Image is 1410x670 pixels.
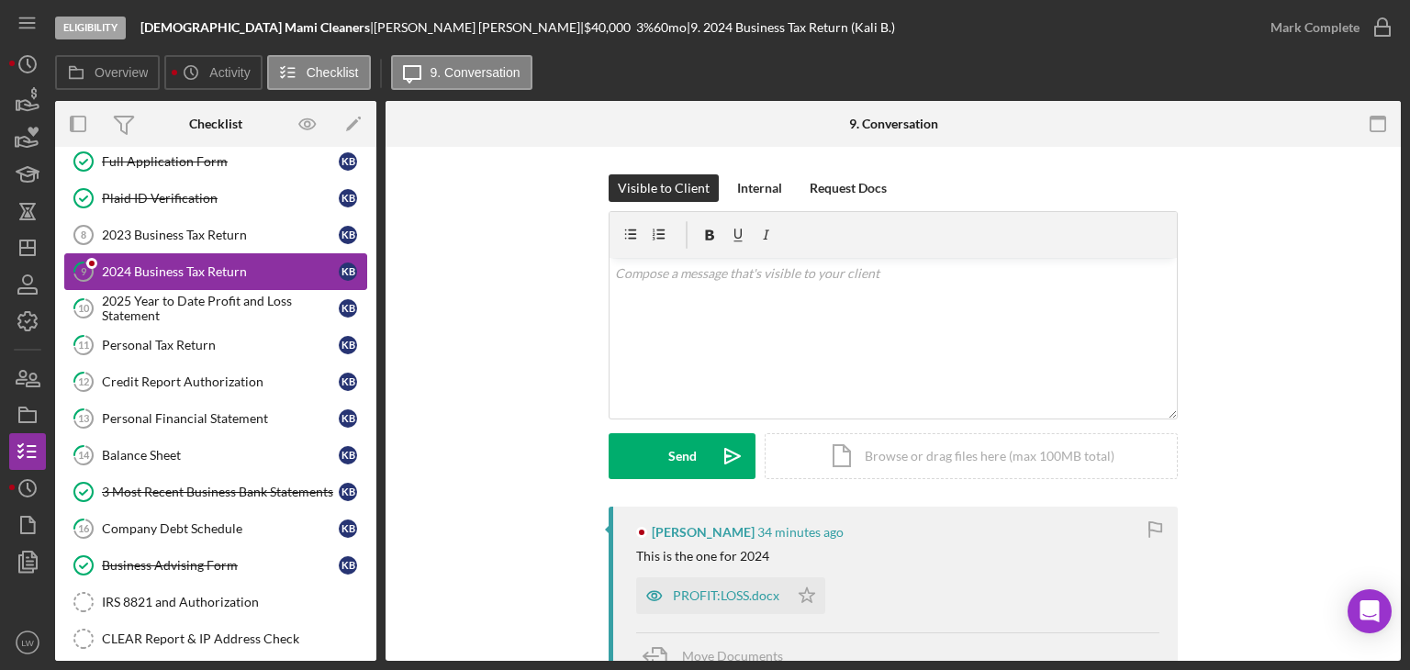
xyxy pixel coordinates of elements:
div: Visible to Client [618,174,710,202]
label: 9. Conversation [431,65,520,80]
tspan: 12 [78,375,89,387]
a: Full Application FormKB [64,143,367,180]
a: 3 Most Recent Business Bank StatementsKB [64,474,367,510]
a: Plaid ID VerificationKB [64,180,367,217]
div: K B [339,189,357,207]
label: Overview [95,65,148,80]
div: K B [339,262,357,281]
div: K B [339,519,357,538]
div: K B [339,226,357,244]
button: PROFIT:LOSS.docx [636,577,825,614]
div: 2025 Year to Date Profit and Loss Statement [102,294,339,323]
button: Request Docs [800,174,896,202]
div: Eligibility [55,17,126,39]
a: 12Credit Report AuthorizationKB [64,363,367,400]
div: 3 % [636,20,654,35]
button: 9. Conversation [391,55,532,90]
div: K B [339,556,357,575]
div: This is the one for 2024 [636,549,769,564]
div: Personal Financial Statement [102,411,339,426]
span: Move Documents [682,648,783,664]
text: LW [21,638,35,648]
a: CLEAR Report & IP Address Check [64,620,367,657]
div: Balance Sheet [102,448,339,463]
tspan: 16 [78,522,90,534]
div: Mark Complete [1270,9,1360,46]
div: K B [339,373,357,391]
button: Mark Complete [1252,9,1401,46]
div: Request Docs [810,174,887,202]
div: Credit Report Authorization [102,374,339,389]
div: Internal [737,174,782,202]
div: 3 Most Recent Business Bank Statements [102,485,339,499]
div: 60 mo [654,20,687,35]
a: 11Personal Tax ReturnKB [64,327,367,363]
div: [PERSON_NAME] [PERSON_NAME] | [374,20,584,35]
div: IRS 8821 and Authorization [102,595,366,609]
div: | [140,20,374,35]
a: IRS 8821 and Authorization [64,584,367,620]
tspan: 11 [78,339,89,351]
a: Business Advising FormKB [64,547,367,584]
a: 82023 Business Tax ReturnKB [64,217,367,253]
label: Activity [209,65,250,80]
span: $40,000 [584,19,631,35]
div: CLEAR Report & IP Address Check [102,631,366,646]
button: Internal [728,174,791,202]
tspan: 8 [81,229,86,240]
a: 92024 Business Tax ReturnKB [64,253,367,290]
button: Activity [164,55,262,90]
div: Business Advising Form [102,558,339,573]
div: Full Application Form [102,154,339,169]
tspan: 9 [81,265,87,277]
a: 13Personal Financial StatementKB [64,400,367,437]
button: Checklist [267,55,371,90]
div: 2023 Business Tax Return [102,228,339,242]
div: 9. Conversation [849,117,938,131]
div: PROFIT:LOSS.docx [673,588,779,603]
div: Plaid ID Verification [102,191,339,206]
button: LW [9,624,46,661]
div: [PERSON_NAME] [652,525,755,540]
div: K B [339,483,357,501]
div: Checklist [189,117,242,131]
div: Personal Tax Return [102,338,339,352]
div: Company Debt Schedule [102,521,339,536]
div: 2024 Business Tax Return [102,264,339,279]
button: Send [609,433,755,479]
div: K B [339,299,357,318]
div: Open Intercom Messenger [1348,589,1392,633]
div: K B [339,446,357,464]
a: 102025 Year to Date Profit and Loss StatementKB [64,290,367,327]
div: | 9. 2024 Business Tax Return (Kali B.) [687,20,895,35]
div: K B [339,152,357,171]
a: 16Company Debt ScheduleKB [64,510,367,547]
time: 2025-09-08 17:00 [757,525,844,540]
button: Visible to Client [609,174,719,202]
b: [DEMOGRAPHIC_DATA] Mami Cleaners [140,19,370,35]
tspan: 10 [78,302,90,314]
label: Checklist [307,65,359,80]
div: K B [339,336,357,354]
div: Send [668,433,697,479]
tspan: 14 [78,449,90,461]
div: K B [339,409,357,428]
tspan: 13 [78,412,89,424]
a: 14Balance SheetKB [64,437,367,474]
button: Overview [55,55,160,90]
